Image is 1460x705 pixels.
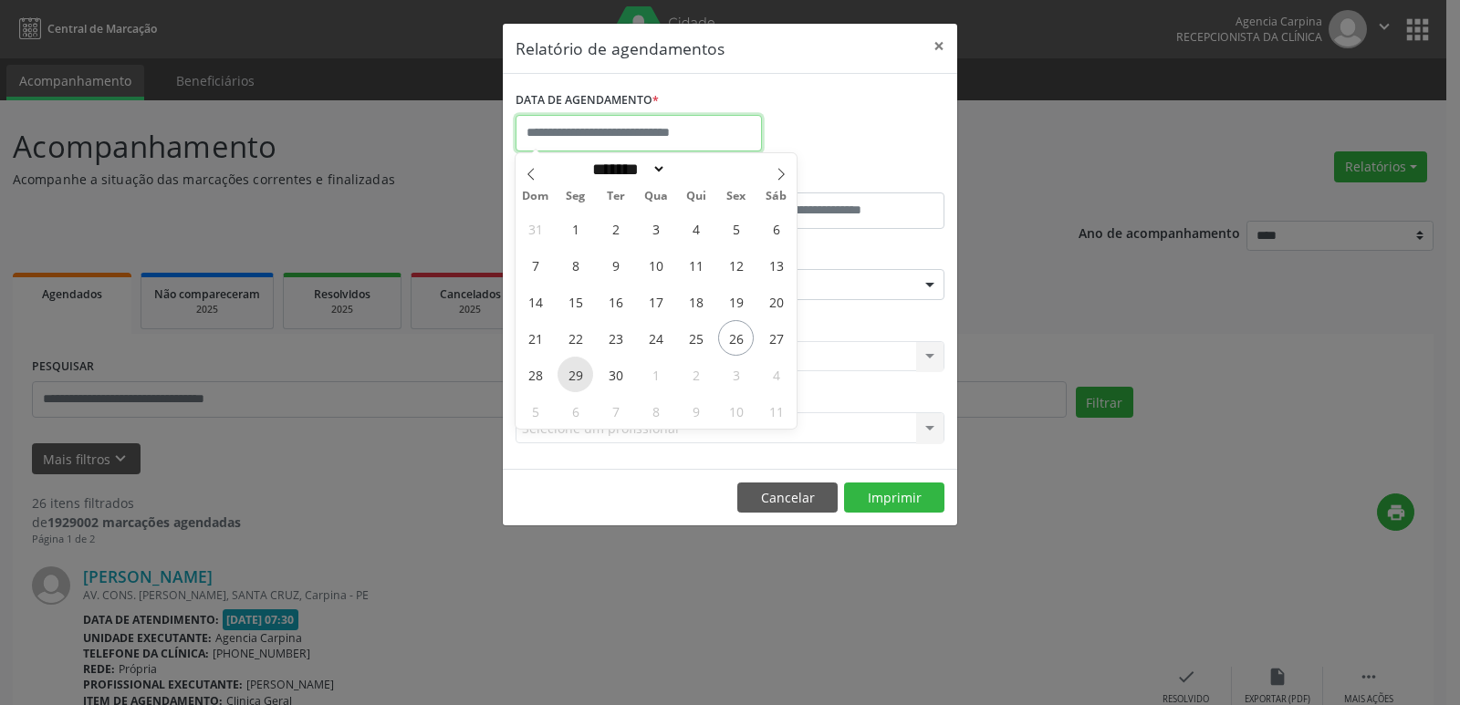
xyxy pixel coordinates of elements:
[758,284,794,319] span: Setembro 20, 2025
[718,247,754,283] span: Setembro 12, 2025
[921,24,957,68] button: Close
[517,247,553,283] span: Setembro 7, 2025
[678,211,714,246] span: Setembro 4, 2025
[638,357,673,392] span: Outubro 1, 2025
[596,191,636,202] span: Ter
[758,357,794,392] span: Outubro 4, 2025
[598,211,633,246] span: Setembro 2, 2025
[558,393,593,429] span: Outubro 6, 2025
[517,357,553,392] span: Setembro 28, 2025
[758,211,794,246] span: Setembro 6, 2025
[678,247,714,283] span: Setembro 11, 2025
[598,357,633,392] span: Setembro 30, 2025
[735,164,944,192] label: ATÉ
[598,284,633,319] span: Setembro 16, 2025
[517,211,553,246] span: Agosto 31, 2025
[758,320,794,356] span: Setembro 27, 2025
[678,393,714,429] span: Outubro 9, 2025
[666,160,726,179] input: Year
[718,320,754,356] span: Setembro 26, 2025
[598,247,633,283] span: Setembro 9, 2025
[558,357,593,392] span: Setembro 29, 2025
[586,160,666,179] select: Month
[718,393,754,429] span: Outubro 10, 2025
[718,211,754,246] span: Setembro 5, 2025
[598,320,633,356] span: Setembro 23, 2025
[756,191,797,202] span: Sáb
[517,284,553,319] span: Setembro 14, 2025
[678,357,714,392] span: Outubro 2, 2025
[844,482,944,513] button: Imprimir
[598,393,633,429] span: Outubro 7, 2025
[638,211,673,246] span: Setembro 3, 2025
[558,247,593,283] span: Setembro 8, 2025
[737,482,838,513] button: Cancelar
[638,320,673,356] span: Setembro 24, 2025
[516,191,556,202] span: Dom
[758,393,794,429] span: Outubro 11, 2025
[718,357,754,392] span: Outubro 3, 2025
[676,191,716,202] span: Qui
[638,247,673,283] span: Setembro 10, 2025
[678,284,714,319] span: Setembro 18, 2025
[516,87,659,115] label: DATA DE AGENDAMENTO
[758,247,794,283] span: Setembro 13, 2025
[678,320,714,356] span: Setembro 25, 2025
[638,284,673,319] span: Setembro 17, 2025
[718,284,754,319] span: Setembro 19, 2025
[558,284,593,319] span: Setembro 15, 2025
[516,36,725,60] h5: Relatório de agendamentos
[517,393,553,429] span: Outubro 5, 2025
[558,211,593,246] span: Setembro 1, 2025
[558,320,593,356] span: Setembro 22, 2025
[636,191,676,202] span: Qua
[517,320,553,356] span: Setembro 21, 2025
[716,191,756,202] span: Sex
[638,393,673,429] span: Outubro 8, 2025
[556,191,596,202] span: Seg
